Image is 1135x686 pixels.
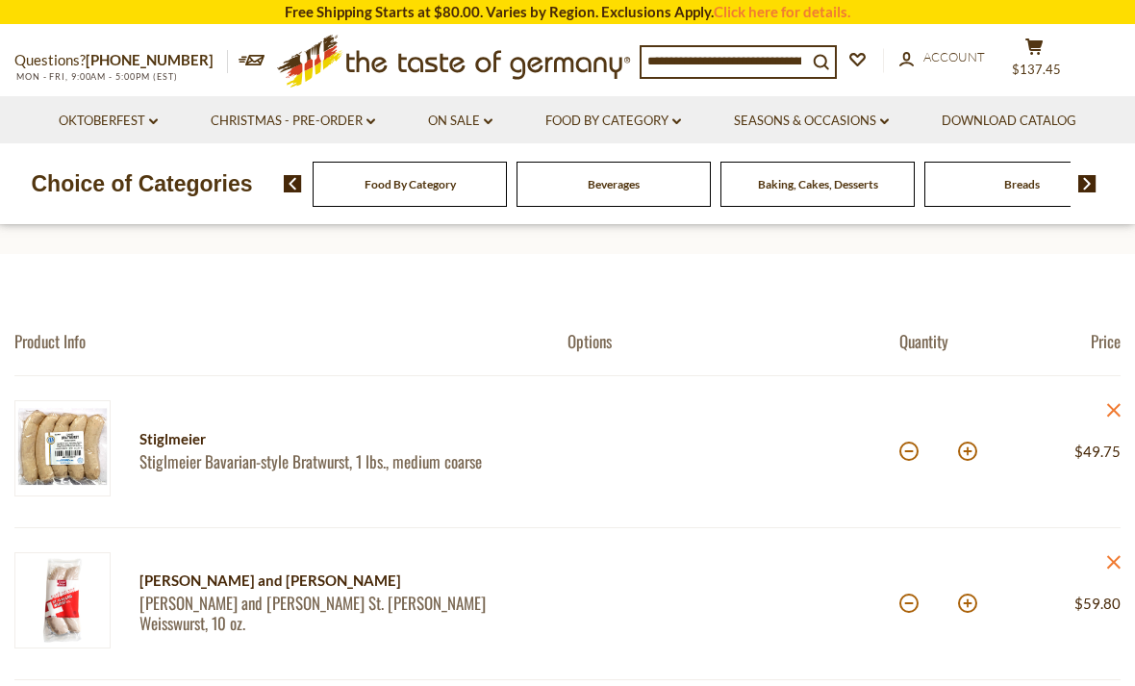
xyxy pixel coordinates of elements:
a: Oktoberfest [59,111,158,132]
a: On Sale [428,111,492,132]
a: Christmas - PRE-ORDER [211,111,375,132]
img: previous arrow [284,175,302,192]
div: Options [567,331,899,351]
a: Food By Category [365,177,456,191]
a: [PHONE_NUMBER] [86,51,214,68]
img: Stiglmeier Bavarian-style Bratwurst, 1 lbs., medium coarse [14,400,111,496]
a: Seasons & Occasions [734,111,889,132]
span: $59.80 [1074,595,1121,612]
span: $49.75 [1074,443,1121,460]
div: Product Info [14,331,567,351]
a: Baking, Cakes, Desserts [758,177,878,191]
div: Stiglmeier [139,427,534,451]
span: MON - FRI, 9:00AM - 5:00PM (EST) [14,71,178,82]
a: [PERSON_NAME] and [PERSON_NAME] St. [PERSON_NAME] Weisswurst, 10 oz. [139,593,534,634]
button: $137.45 [1005,38,1063,86]
p: Questions? [14,48,228,73]
a: Download Catalog [942,111,1076,132]
div: Price [1010,331,1121,351]
span: $137.45 [1012,62,1061,77]
div: Quantity [899,331,1010,351]
a: Click here for details. [714,3,850,20]
a: Food By Category [545,111,681,132]
span: Account [923,49,985,64]
div: [PERSON_NAME] and [PERSON_NAME] [139,569,534,593]
a: Stiglmeier Bavarian-style Bratwurst, 1 lbs., medium coarse [139,451,534,471]
a: Account [899,47,985,68]
a: Beverages [588,177,640,191]
img: Schaller and Weber Sankt Galler Wurst [14,552,111,648]
a: Breads [1004,177,1040,191]
img: next arrow [1078,175,1097,192]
